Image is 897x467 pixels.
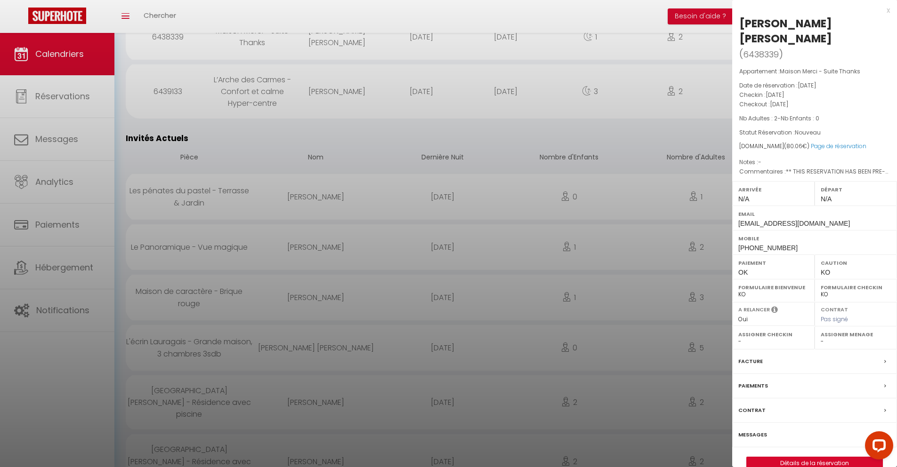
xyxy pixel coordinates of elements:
label: Paiements [738,381,768,391]
span: [PHONE_NUMBER] [738,244,798,252]
label: Assigner Menage [821,330,891,339]
span: ( ) [739,47,783,61]
label: Facture [738,356,763,366]
span: Maison Merci - Suite Thanks [780,67,860,75]
label: Départ [821,185,891,194]
span: KO [821,269,830,276]
p: Date de réservation : [739,81,890,90]
span: N/A [821,195,832,203]
label: Contrat [738,405,766,415]
span: [DATE] [798,81,816,89]
label: Formulaire Bienvenue [738,283,808,292]
span: [DATE] [766,91,784,99]
label: A relancer [738,306,770,314]
span: [DATE] [770,100,789,108]
span: 6438339 [743,48,779,60]
span: ( €) [784,142,809,150]
span: - [758,158,761,166]
a: Page de réservation [811,142,866,150]
label: Mobile [738,234,891,243]
p: Appartement : [739,67,890,76]
p: Commentaires : [739,167,890,176]
div: [DOMAIN_NAME] [739,142,890,151]
i: Sélectionner OUI si vous souhaiter envoyer les séquences de messages post-checkout [771,306,778,316]
div: [PERSON_NAME] [PERSON_NAME] [739,16,890,46]
label: Caution [821,258,891,268]
span: OK [738,269,748,276]
iframe: LiveChat chat widget [857,427,897,467]
span: Nb Enfants : 0 [781,114,819,122]
label: Arrivée [738,185,808,194]
span: N/A [738,195,749,203]
span: [EMAIL_ADDRESS][DOMAIN_NAME] [738,220,850,227]
label: Email [738,209,891,219]
label: Contrat [821,306,848,312]
p: - [739,114,890,123]
p: Statut Réservation : [739,128,890,137]
label: Assigner Checkin [738,330,808,339]
span: Nb Adultes : 2 [739,114,777,122]
span: Pas signé [821,315,848,323]
p: Checkout : [739,100,890,109]
p: Notes : [739,158,890,167]
label: Messages [738,430,767,440]
p: Checkin : [739,90,890,100]
span: 80.06 [786,142,802,150]
label: Paiement [738,258,808,268]
div: x [732,5,890,16]
span: Nouveau [795,128,821,136]
label: Formulaire Checkin [821,283,891,292]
